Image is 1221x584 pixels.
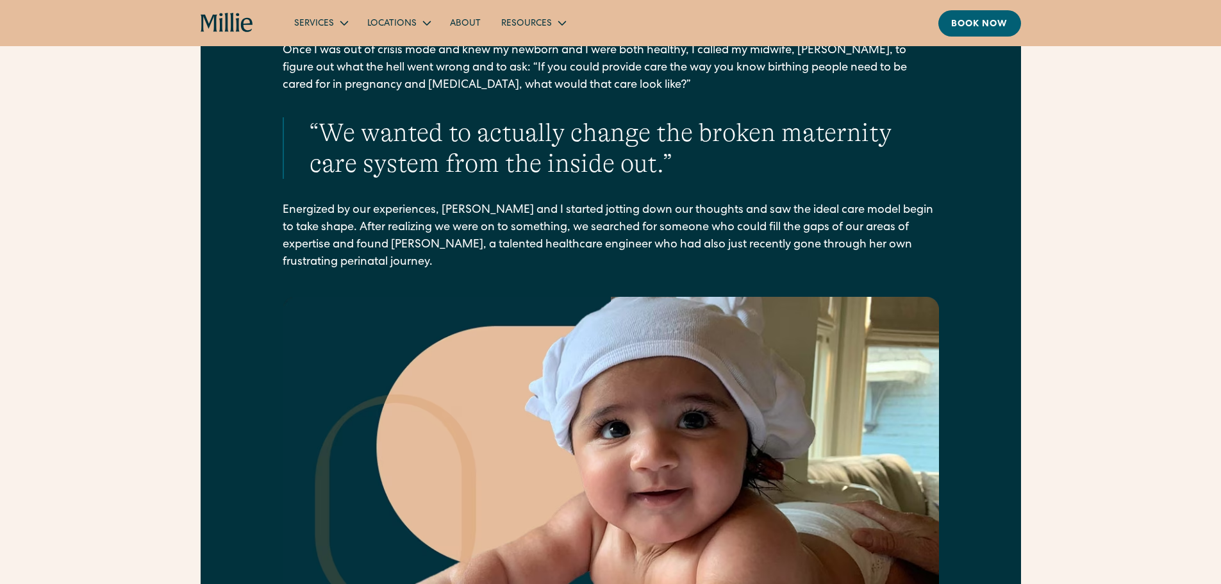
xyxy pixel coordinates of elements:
div: Services [284,12,357,33]
div: Locations [367,17,417,31]
p: Energized by our experiences, [PERSON_NAME] and I started jotting down our thoughts and saw the i... [283,202,939,271]
a: About [440,12,491,33]
a: Book now [938,10,1021,37]
blockquote: “We wanted to actually change the broken maternity care system from the inside out.” [283,117,939,179]
div: Resources [501,17,552,31]
a: home [201,13,254,33]
div: Services [294,17,334,31]
div: Resources [491,12,575,33]
p: Once I was out of crisis mode and knew my newborn and I were both healthy, I called my midwife, [... [283,42,939,94]
div: Locations [357,12,440,33]
div: Book now [951,18,1008,31]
